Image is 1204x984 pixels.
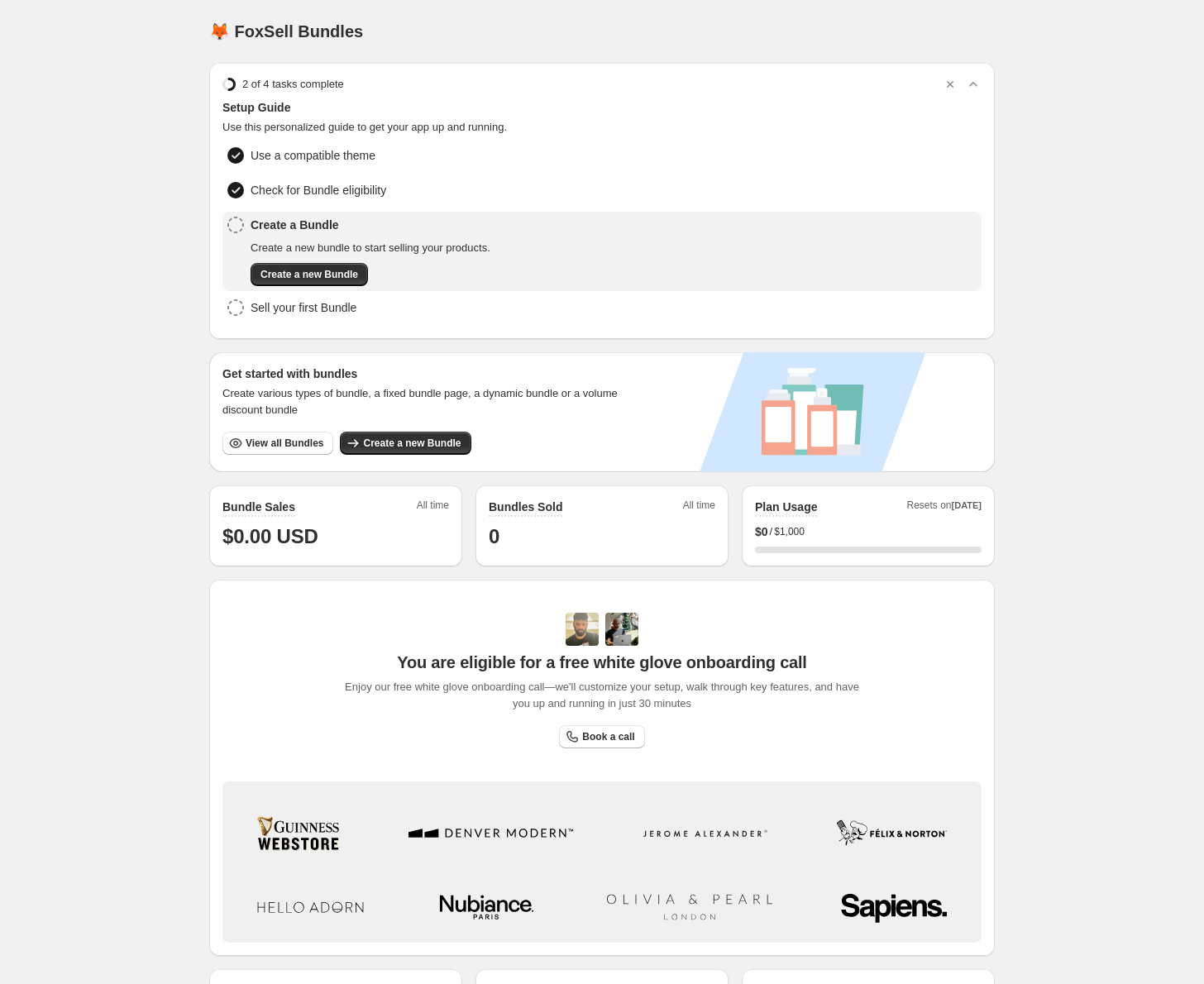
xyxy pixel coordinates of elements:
[251,263,368,286] button: Create a new Bundle
[755,499,817,515] h2: Plan Usage
[209,21,363,41] h1: 🦊 FoxSell Bundles
[755,523,982,540] div: /
[397,652,806,672] span: You are eligible for a free white glove onboarding call
[907,499,982,517] span: Resets on
[222,432,333,455] button: View all Bundles
[222,385,633,418] span: Create various types of bundle, a fixed bundle page, a dynamic bundle or a volume discount bundle
[489,523,715,550] h1: 0
[242,76,344,93] span: 2 of 4 tasks complete
[251,299,356,316] span: Sell your first Bundle
[222,99,982,116] span: Setup Guide
[251,240,490,256] span: Create a new bundle to start selling your products.
[417,499,449,517] span: All time
[222,523,449,550] h1: $0.00 USD
[337,679,868,712] span: Enjoy our free white glove onboarding call—we'll customize your setup, walk through key features,...
[222,119,982,136] span: Use this personalized guide to get your app up and running.
[559,725,644,748] a: Book a call
[683,499,715,517] span: All time
[489,499,562,515] h2: Bundles Sold
[340,432,471,455] button: Create a new Bundle
[755,523,768,540] span: $ 0
[566,613,599,646] img: Adi
[605,613,638,646] img: Prakhar
[582,730,634,743] span: Book a call
[952,500,982,510] span: [DATE]
[251,217,490,233] span: Create a Bundle
[251,182,386,198] span: Check for Bundle eligibility
[363,437,461,450] span: Create a new Bundle
[251,147,375,164] span: Use a compatible theme
[260,268,358,281] span: Create a new Bundle
[246,437,323,450] span: View all Bundles
[222,365,633,382] h3: Get started with bundles
[774,525,805,538] span: $1,000
[222,499,295,515] h2: Bundle Sales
